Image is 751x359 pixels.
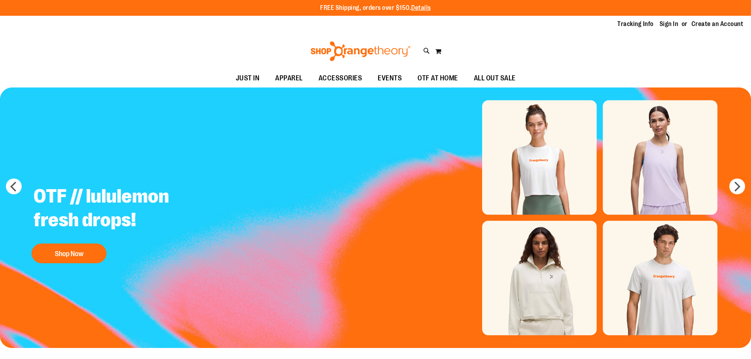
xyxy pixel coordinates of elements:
span: APPAREL [275,69,303,87]
p: FREE Shipping, orders over $150. [320,4,431,13]
button: Shop Now [32,244,106,263]
a: Create an Account [691,20,744,28]
a: Sign In [660,20,678,28]
button: next [729,179,745,194]
a: OTF // lululemon fresh drops! Shop Now [28,179,224,267]
span: ALL OUT SALE [474,69,516,87]
span: EVENTS [378,69,402,87]
img: Shop Orangetheory [309,41,412,61]
button: prev [6,179,22,194]
span: ACCESSORIES [319,69,362,87]
h2: OTF // lululemon fresh drops! [28,179,224,240]
a: Details [411,4,431,11]
a: Tracking Info [617,20,654,28]
span: OTF AT HOME [417,69,458,87]
span: JUST IN [236,69,260,87]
